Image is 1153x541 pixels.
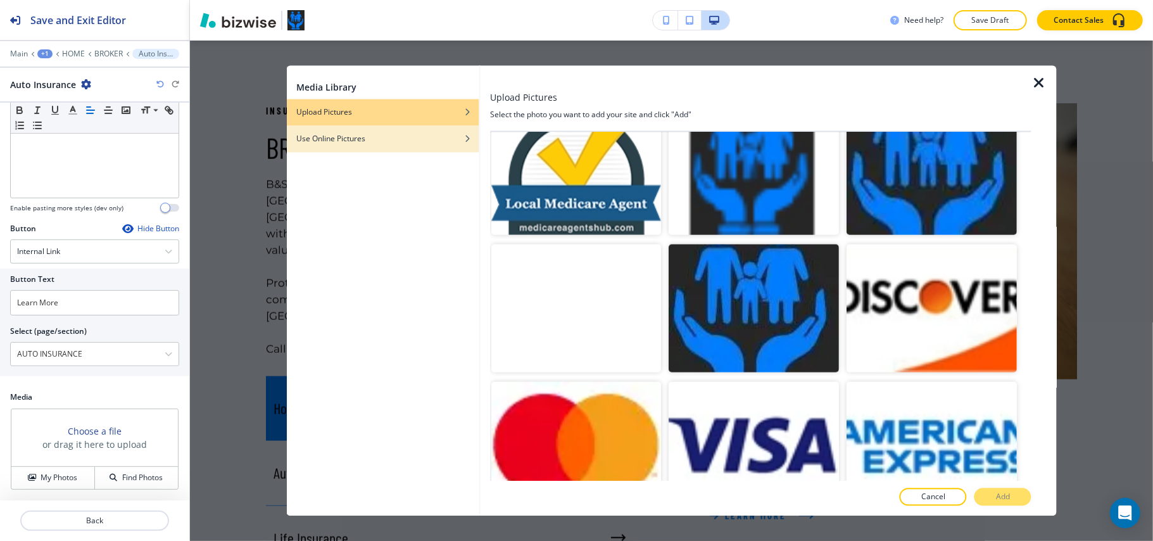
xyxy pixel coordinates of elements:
[37,49,53,58] button: +1
[200,13,276,28] img: Bizwise Logo
[1110,498,1140,528] div: Open Intercom Messenger
[1054,15,1104,26] p: Contact Sales
[10,326,87,337] h2: Select (page/section)
[10,391,179,403] h2: Media
[122,224,179,234] button: Hide Button
[42,438,147,451] h3: or drag it here to upload
[132,49,179,59] button: Auto Insurance
[10,203,123,213] h4: Enable pasting more styles (dev only)
[17,246,60,257] h4: Internal Link
[287,10,305,30] img: Your Logo
[139,49,173,58] p: Auto Insurance
[68,424,122,438] button: Choose a file
[22,515,168,526] p: Back
[95,467,178,489] button: Find Photos
[11,343,165,365] input: Manual Input
[1037,10,1143,30] button: Contact Sales
[10,223,36,234] h2: Button
[490,110,1031,121] h4: Select the photo you want to add your site and click "Add"
[41,472,77,483] h4: My Photos
[296,134,365,145] h4: Use Online Pictures
[286,99,479,126] button: Upload Pictures
[30,13,126,28] h2: Save and Exit Editor
[490,91,557,105] h3: Upload Pictures
[10,49,28,58] button: Main
[296,107,352,118] h4: Upload Pictures
[20,511,169,531] button: Back
[296,81,356,94] h2: Media Library
[286,126,479,153] button: Use Online Pictures
[10,274,54,285] h2: Button Text
[11,467,95,489] button: My Photos
[10,78,76,91] h2: Auto Insurance
[10,408,179,490] div: Choose a fileor drag it here to uploadMy PhotosFind Photos
[94,49,123,58] button: BROKER
[900,488,967,506] button: Cancel
[62,49,85,58] button: HOME
[921,492,945,503] p: Cancel
[970,15,1011,26] p: Save Draft
[954,10,1027,30] button: Save Draft
[122,472,163,483] h4: Find Photos
[904,15,943,26] h3: Need help?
